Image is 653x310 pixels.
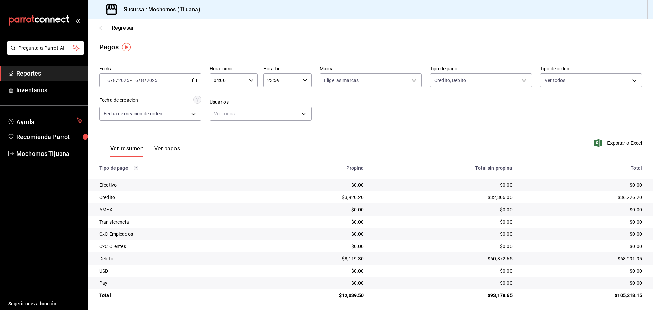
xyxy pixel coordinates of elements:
div: $0.00 [265,182,364,189]
button: Ver pagos [154,145,180,157]
div: $68,991.95 [523,255,642,262]
div: $0.00 [374,231,512,238]
div: CxC Clientes [99,243,254,250]
button: Exportar a Excel [596,139,642,147]
div: Total [99,292,254,299]
span: Elige las marcas [324,77,359,84]
div: $0.00 [523,206,642,213]
span: / [138,78,140,83]
div: $0.00 [265,231,364,238]
div: Tipo de pago [99,165,254,171]
div: Ver todos [210,107,312,121]
span: / [116,78,118,83]
div: CxC Empleados [99,231,254,238]
div: $105,218.15 [523,292,642,299]
div: $0.00 [265,218,364,225]
div: $0.00 [523,280,642,287]
div: Pay [99,280,254,287]
div: $60,872.65 [374,255,512,262]
span: Ver todos [545,77,565,84]
input: -- [132,78,138,83]
div: $0.00 [523,231,642,238]
div: $0.00 [523,243,642,250]
div: $0.00 [374,218,512,225]
input: ---- [118,78,130,83]
span: Fecha de creación de orden [104,110,162,117]
span: Pregunta a Parrot AI [18,45,73,52]
label: Hora fin [263,66,312,71]
div: $3,920.20 [265,194,364,201]
div: Propina [265,165,364,171]
button: Ver resumen [110,145,144,157]
div: Fecha de creación [99,97,138,104]
label: Marca [320,66,422,71]
button: Regresar [99,25,134,31]
div: Transferencia [99,218,254,225]
span: Credito, Debito [434,77,466,84]
img: Tooltip marker [122,43,131,51]
div: $8,119.30 [265,255,364,262]
div: $0.00 [265,243,364,250]
div: $93,178.65 [374,292,512,299]
div: $0.00 [374,280,512,287]
label: Fecha [99,66,201,71]
div: $0.00 [523,218,642,225]
div: $0.00 [265,280,364,287]
span: / [111,78,113,83]
div: $0.00 [374,243,512,250]
span: - [130,78,132,83]
div: $0.00 [374,267,512,274]
button: open_drawer_menu [75,18,80,23]
label: Tipo de orden [540,66,642,71]
span: Mochomos Tijuana [16,149,83,158]
input: -- [141,78,144,83]
label: Hora inicio [210,66,258,71]
span: Regresar [112,25,134,31]
svg: Los pagos realizados con Pay y otras terminales son montos brutos. [134,166,138,170]
div: Total [523,165,642,171]
div: navigation tabs [110,145,180,157]
div: Pagos [99,42,119,52]
div: $0.00 [374,206,512,213]
span: Recomienda Parrot [16,132,83,142]
input: ---- [146,78,158,83]
div: Efectivo [99,182,254,189]
div: $36,226.20 [523,194,642,201]
div: Debito [99,255,254,262]
div: USD [99,267,254,274]
a: Pregunta a Parrot AI [5,49,84,56]
span: Inventarios [16,85,83,95]
h3: Sucursal: Mochomos (Tijuana) [118,5,200,14]
label: Usuarios [210,100,312,104]
span: Sugerir nueva función [8,300,83,307]
div: Total sin propina [374,165,512,171]
div: $12,039.50 [265,292,364,299]
div: $0.00 [265,206,364,213]
span: Ayuda [16,117,74,125]
label: Tipo de pago [430,66,532,71]
div: $0.00 [523,182,642,189]
button: Pregunta a Parrot AI [7,41,84,55]
input: -- [113,78,116,83]
span: / [144,78,146,83]
div: AMEX [99,206,254,213]
input: -- [104,78,111,83]
div: $0.00 [374,182,512,189]
span: Reportes [16,69,83,78]
div: $0.00 [265,267,364,274]
div: $32,306.00 [374,194,512,201]
div: $0.00 [523,267,642,274]
div: Credito [99,194,254,201]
